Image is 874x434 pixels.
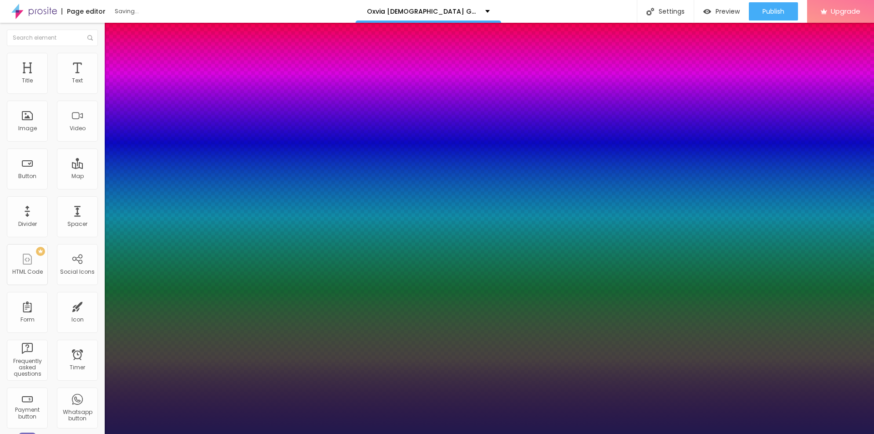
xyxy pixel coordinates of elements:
[9,358,45,378] div: Frequently asked questions
[762,8,784,15] span: Publish
[72,77,83,84] div: Text
[646,8,654,15] img: Icone
[7,30,98,46] input: Search element
[12,269,43,275] div: HTML Code
[59,409,95,422] div: Whatsapp button
[367,8,478,15] p: Oxvia [DEMOGRAPHIC_DATA] Gummies 2025 Honest Review
[60,269,95,275] div: Social Icons
[18,221,37,227] div: Divider
[694,2,749,20] button: Preview
[703,8,711,15] img: view-1.svg
[9,407,45,420] div: Payment button
[18,125,37,132] div: Image
[70,364,85,371] div: Timer
[87,35,93,41] img: Icone
[115,9,219,14] div: Saving...
[18,173,36,179] div: Button
[67,221,87,227] div: Spacer
[20,317,35,323] div: Form
[71,317,84,323] div: Icon
[22,77,33,84] div: Title
[831,7,860,15] span: Upgrade
[61,8,106,15] div: Page editor
[71,173,84,179] div: Map
[749,2,798,20] button: Publish
[716,8,740,15] span: Preview
[70,125,86,132] div: Video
